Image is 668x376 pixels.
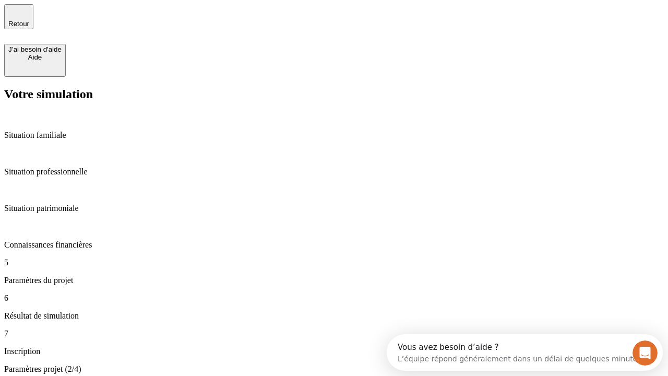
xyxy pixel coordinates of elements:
[387,334,663,371] iframe: Intercom live chat discovery launcher
[4,293,664,303] p: 6
[8,53,62,61] div: Aide
[4,347,664,356] p: Inscription
[4,240,664,250] p: Connaissances financières
[4,365,664,374] p: Paramètres projet (2/4)
[11,9,257,17] div: Vous avez besoin d’aide ?
[4,276,664,285] p: Paramètres du projet
[4,4,288,33] div: Ouvrir le Messenger Intercom
[11,17,257,28] div: L’équipe répond généralement dans un délai de quelques minutes.
[633,340,658,366] iframe: Intercom live chat
[4,204,664,213] p: Situation patrimoniale
[4,311,664,321] p: Résultat de simulation
[4,167,664,177] p: Situation professionnelle
[4,131,664,140] p: Situation familiale
[8,45,62,53] div: J’ai besoin d'aide
[4,44,66,77] button: J’ai besoin d'aideAide
[4,4,33,29] button: Retour
[4,329,664,338] p: 7
[4,87,664,101] h2: Votre simulation
[4,258,664,267] p: 5
[8,20,29,28] span: Retour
